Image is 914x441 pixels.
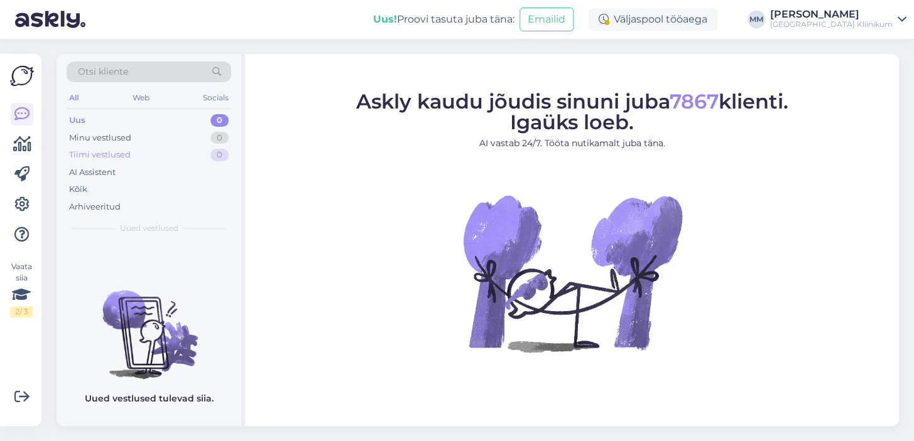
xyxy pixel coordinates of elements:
div: All [67,90,81,106]
div: 0 [210,149,229,161]
span: 7867 [670,89,719,114]
div: 0 [210,132,229,144]
img: Askly Logo [10,64,34,88]
div: [GEOGRAPHIC_DATA] Kliinikum [770,19,893,29]
div: Vaata siia [10,261,33,317]
div: Proovi tasuta juba täna: [373,12,514,27]
img: No Chat active [459,160,685,386]
div: Minu vestlused [69,132,131,144]
div: Väljaspool tööaega [589,8,717,31]
div: Arhiveeritud [69,201,121,213]
div: Tiimi vestlused [69,149,131,161]
img: No chats [57,268,241,381]
div: AI Assistent [69,166,116,179]
div: 0 [210,114,229,127]
b: Uus! [373,13,397,25]
span: Askly kaudu jõudis sinuni juba klienti. Igaüks loeb. [356,89,788,134]
span: Uued vestlused [120,223,178,234]
div: MM [748,11,765,28]
div: 2 / 3 [10,306,33,317]
div: Socials [200,90,231,106]
div: Kõik [69,183,87,196]
p: Uued vestlused tulevad siia. [85,392,214,405]
div: Uus [69,114,85,127]
span: Otsi kliente [78,65,128,78]
button: Emailid [520,8,574,31]
p: AI vastab 24/7. Tööta nutikamalt juba täna. [356,137,788,150]
div: [PERSON_NAME] [770,9,893,19]
div: Web [130,90,152,106]
a: [PERSON_NAME][GEOGRAPHIC_DATA] Kliinikum [770,9,906,29]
